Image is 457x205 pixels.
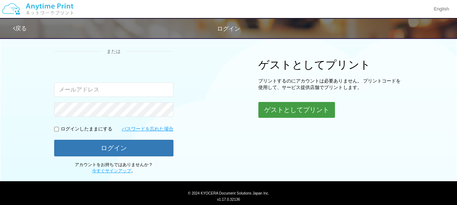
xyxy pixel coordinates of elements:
span: v1.17.0.32136 [217,197,240,201]
button: ゲストとしてプリント [258,102,335,118]
button: ログイン [54,140,173,156]
input: メールアドレス [54,83,173,97]
p: ログインしたままにする [61,126,112,133]
a: 戻る [13,25,27,31]
div: または [54,48,173,55]
a: パスワードを忘れた場合 [122,126,173,133]
span: 。 [92,168,135,173]
span: ログイン [217,26,240,32]
a: 今すぐサインアップ [92,168,131,173]
p: アカウントをお持ちではありませんか？ [54,162,173,174]
p: プリントするのにアカウントは必要ありません。 プリントコードを使用して、サービス提供店舗でプリントします。 [258,78,403,91]
span: © 2024 KYOCERA Document Solutions Japan Inc. [188,191,269,195]
h1: ゲストとしてプリント [258,59,403,71]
